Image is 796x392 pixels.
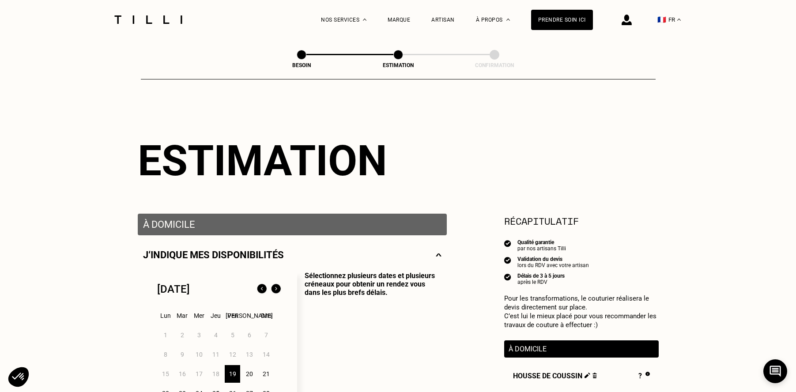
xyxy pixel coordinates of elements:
div: 21 [258,365,274,383]
a: Prendre soin ici [531,10,593,30]
div: Qualité garantie [517,239,566,245]
img: Logo du service de couturière Tilli [111,15,185,24]
div: Confirmation [450,62,539,68]
p: Pour les transformations, le couturier réalisera le devis directement sur place. C’est lui le mie... [504,294,659,329]
div: 19 [225,365,240,383]
div: lors du RDV avec votre artisan [517,262,589,268]
img: Pourquoi le prix est indéfini ? [645,372,649,376]
img: Supprimer [592,373,597,378]
img: menu déroulant [677,19,681,21]
div: Validation du devis [517,256,589,262]
a: Artisan [431,17,455,23]
div: Besoin [257,62,346,68]
img: icon list info [504,239,511,247]
p: À domicile [509,345,654,353]
p: À domicile [143,219,441,230]
span: Housse de coussin [513,372,597,381]
img: Mois précédent [255,282,269,296]
a: Marque [388,17,410,23]
img: Mois suivant [269,282,283,296]
div: Estimation [138,136,659,185]
img: icône connexion [622,15,632,25]
div: [DATE] [157,283,190,295]
div: 20 [241,365,257,383]
div: ? [638,372,649,381]
p: J‘indique mes disponibilités [143,249,284,260]
img: Menu déroulant [363,19,366,21]
div: par nos artisans Tilli [517,245,566,252]
img: svg+xml;base64,PHN2ZyBmaWxsPSJub25lIiBoZWlnaHQ9IjE0IiB2aWV3Qm94PSIwIDAgMjggMTQiIHdpZHRoPSIyOCIgeG... [436,249,441,260]
img: Menu déroulant à propos [506,19,510,21]
img: icon list info [504,273,511,281]
div: Délais de 3 à 5 jours [517,273,565,279]
section: Récapitulatif [504,214,659,228]
img: icon list info [504,256,511,264]
img: Éditer [585,373,590,378]
div: Estimation [354,62,442,68]
div: après le RDV [517,279,565,285]
span: 🇫🇷 [657,15,666,24]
